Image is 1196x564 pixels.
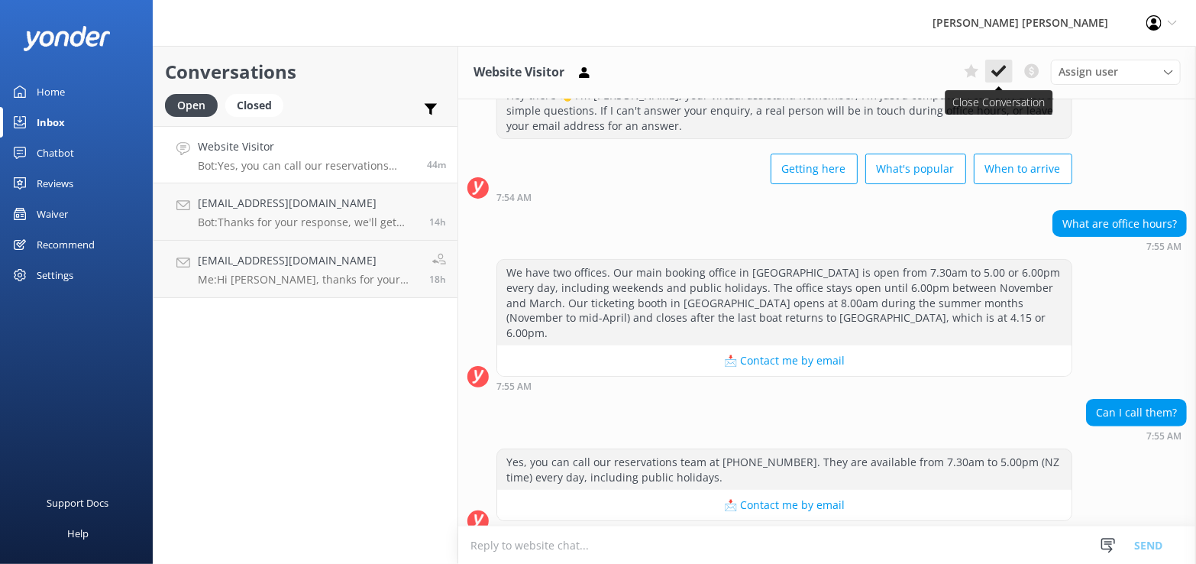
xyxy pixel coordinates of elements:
[497,260,1072,345] div: We have two offices. Our main booking office in [GEOGRAPHIC_DATA] is open from 7.30am to 5.00 or ...
[198,216,418,229] p: Bot: Thanks for your response, we'll get back to you as soon as we can during opening hours.
[429,216,446,229] span: Oct 13 2025 06:15pm (UTC +13:00) Pacific/Auckland
[225,94,283,117] div: Closed
[37,107,65,138] div: Inbox
[154,126,457,183] a: Website VisitorBot:Yes, you can call our reservations team at [PHONE_NUMBER]. They are available ...
[974,154,1072,184] button: When to arrive
[23,26,111,51] img: yonder-white-logo.png
[496,193,532,203] strong: 7:54 AM
[496,381,1072,391] div: Oct 14 2025 07:55am (UTC +13:00) Pacific/Auckland
[165,96,225,113] a: Open
[497,345,1072,376] button: 📩 Contact me by email
[198,273,418,287] p: Me: Hi [PERSON_NAME], thanks for your inquiry. I am more than happy to help you add a lunch optio...
[165,57,446,86] h2: Conversations
[1052,241,1187,251] div: Oct 14 2025 07:55am (UTC +13:00) Pacific/Auckland
[198,138,415,155] h4: Website Visitor
[497,83,1072,138] div: Hey there 👋 I'm [PERSON_NAME], your virtual assistant. Remember, I'm just a computer. I can only ...
[771,154,858,184] button: Getting here
[496,382,532,391] strong: 7:55 AM
[1051,60,1181,84] div: Assign User
[1087,400,1186,426] div: Can I call them?
[165,94,218,117] div: Open
[1059,63,1118,80] span: Assign user
[37,199,68,229] div: Waiver
[497,490,1072,520] button: 📩 Contact me by email
[1146,432,1181,441] strong: 7:55 AM
[1086,430,1187,441] div: Oct 14 2025 07:55am (UTC +13:00) Pacific/Auckland
[37,168,73,199] div: Reviews
[429,273,446,286] span: Oct 13 2025 02:35pm (UTC +13:00) Pacific/Auckland
[198,195,418,212] h4: [EMAIL_ADDRESS][DOMAIN_NAME]
[497,449,1072,490] div: Yes, you can call our reservations team at [PHONE_NUMBER]. They are available from 7.30am to 5.00...
[865,154,966,184] button: What's popular
[1146,242,1181,251] strong: 7:55 AM
[225,96,291,113] a: Closed
[1053,211,1186,237] div: What are office hours?
[154,241,457,298] a: [EMAIL_ADDRESS][DOMAIN_NAME]Me:Hi [PERSON_NAME], thanks for your inquiry. I am more than happy to...
[37,76,65,107] div: Home
[496,192,1072,203] div: Oct 14 2025 07:54am (UTC +13:00) Pacific/Auckland
[67,518,89,549] div: Help
[427,158,446,171] span: Oct 14 2025 07:55am (UTC +13:00) Pacific/Auckland
[198,252,418,269] h4: [EMAIL_ADDRESS][DOMAIN_NAME]
[47,488,109,518] div: Support Docs
[37,260,73,290] div: Settings
[154,183,457,241] a: [EMAIL_ADDRESS][DOMAIN_NAME]Bot:Thanks for your response, we'll get back to you as soon as we can...
[474,63,564,83] h3: Website Visitor
[198,159,415,173] p: Bot: Yes, you can call our reservations team at [PHONE_NUMBER]. They are available from 7.30am to...
[37,138,74,168] div: Chatbot
[37,229,95,260] div: Recommend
